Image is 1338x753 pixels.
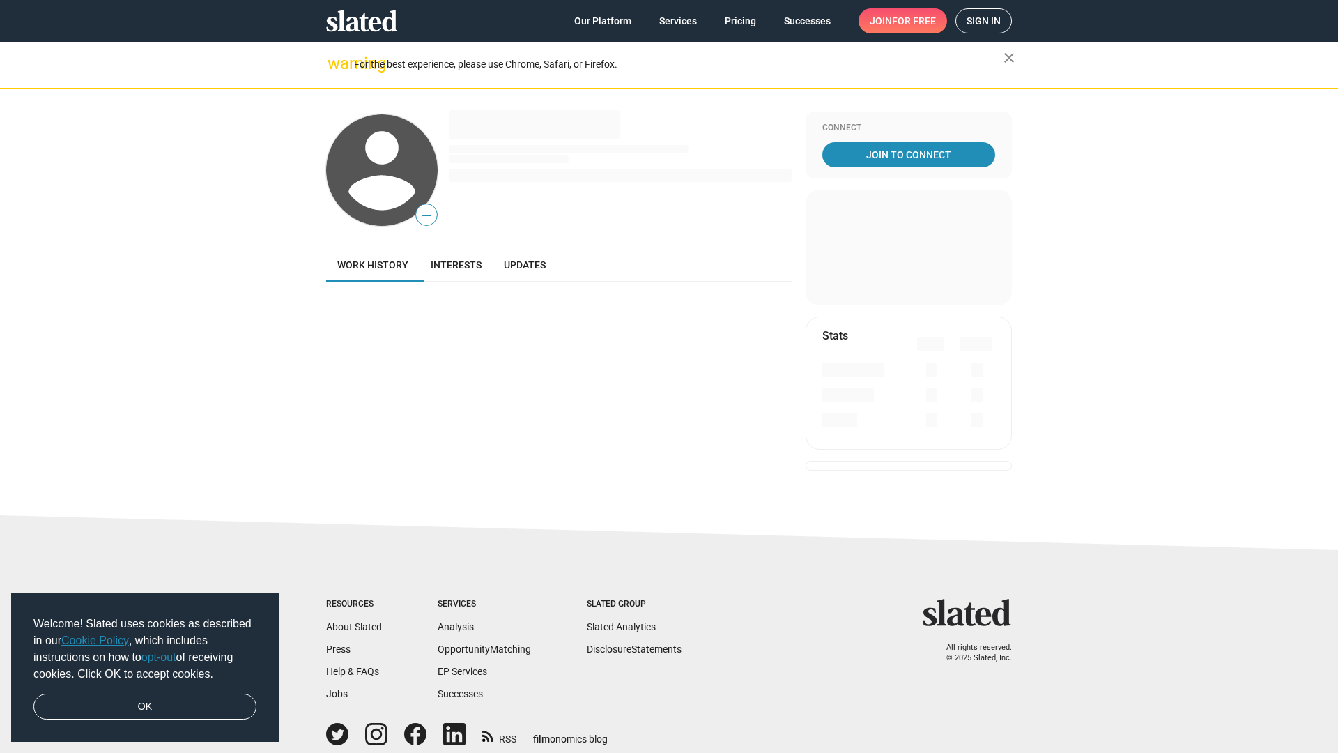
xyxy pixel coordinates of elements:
[659,8,697,33] span: Services
[326,644,351,655] a: Press
[587,644,682,655] a: DisclosureStatements
[822,142,995,167] a: Join To Connect
[870,8,936,33] span: Join
[416,206,437,225] span: —
[773,8,842,33] a: Successes
[326,688,348,699] a: Jobs
[354,55,1003,74] div: For the best experience, please use Chrome, Safari, or Firefox.
[337,259,408,271] span: Work history
[482,724,516,746] a: RSS
[438,644,531,655] a: OpportunityMatching
[825,142,992,167] span: Join To Connect
[533,733,550,745] span: film
[326,666,379,677] a: Help & FAQs
[326,248,420,282] a: Work history
[61,634,129,646] a: Cookie Policy
[784,8,831,33] span: Successes
[11,593,279,743] div: cookieconsent
[328,55,344,72] mat-icon: warning
[587,599,682,610] div: Slated Group
[574,8,631,33] span: Our Platform
[504,259,546,271] span: Updates
[141,651,176,663] a: opt-out
[587,621,656,632] a: Slated Analytics
[859,8,947,33] a: Joinfor free
[420,248,493,282] a: Interests
[438,599,531,610] div: Services
[563,8,643,33] a: Our Platform
[648,8,708,33] a: Services
[1001,50,1017,66] mat-icon: close
[326,621,382,632] a: About Slated
[955,8,1012,33] a: Sign in
[438,688,483,699] a: Successes
[431,259,482,271] span: Interests
[493,248,557,282] a: Updates
[932,643,1012,663] p: All rights reserved. © 2025 Slated, Inc.
[725,8,756,33] span: Pricing
[33,694,256,720] a: dismiss cookie message
[822,328,848,343] mat-card-title: Stats
[714,8,767,33] a: Pricing
[533,722,608,746] a: filmonomics blog
[822,123,995,134] div: Connect
[33,616,256,683] span: Welcome! Slated uses cookies as described in our , which includes instructions on how to of recei...
[438,621,474,632] a: Analysis
[892,8,936,33] span: for free
[967,9,1001,33] span: Sign in
[438,666,487,677] a: EP Services
[326,599,382,610] div: Resources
